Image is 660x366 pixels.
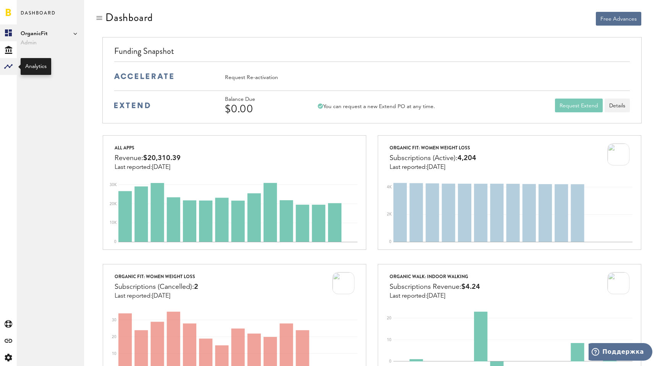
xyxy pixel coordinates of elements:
[194,283,198,290] span: 2
[387,316,391,320] text: 20
[25,63,47,70] div: Analytics
[114,73,173,79] img: accelerate-medium-blue-logo.svg
[115,281,198,293] div: Subscriptions (Cancelled):
[152,164,170,170] span: [DATE]
[607,143,629,165] img: 100x100bb_0nmp3T8.jpg
[110,183,117,187] text: 30K
[390,281,480,293] div: Subscriptions Revenue:
[458,155,476,162] span: 4,204
[605,99,630,112] a: Details
[110,221,117,225] text: 10K
[427,164,445,170] span: [DATE]
[143,155,181,162] span: $20,310.39
[115,152,181,164] div: Revenue:
[115,293,198,300] div: Last reported:
[115,143,181,152] div: All apps
[390,143,476,152] div: Organic Fit: Women Weight Loss
[427,293,445,299] span: [DATE]
[387,338,391,342] text: 10
[589,343,652,362] iframe: Открывает виджет для поиска дополнительной информации
[461,283,480,290] span: $4.24
[390,164,476,171] div: Last reported:
[112,335,116,339] text: 20
[112,352,116,356] text: 10
[555,99,603,112] button: Request Extend
[387,185,392,189] text: 4K
[390,293,480,300] div: Last reported:
[225,74,278,81] div: Request Re-activation
[389,240,391,244] text: 0
[390,272,480,281] div: Organic Walk: Indoor Walking
[318,103,435,110] div: You can request a new Extend PO at any time.
[114,45,629,62] div: Funding Snapshot
[110,202,117,206] text: 20K
[115,164,181,171] div: Last reported:
[225,96,298,103] div: Balance Due
[114,240,116,244] text: 0
[115,272,198,281] div: Organic Fit: Women Weight Loss
[21,29,80,38] span: OrganicFit
[332,272,354,294] img: 100x100bb_0nmp3T8.jpg
[387,212,392,216] text: 2K
[112,318,116,322] text: 30
[152,293,170,299] span: [DATE]
[607,272,629,294] img: 100x100bb_fMKj79U.jpg
[21,8,56,24] span: Dashboard
[225,103,298,115] div: $0.00
[389,360,391,363] text: 0
[21,38,80,47] span: Admin
[114,102,150,109] img: extend-medium-blue-logo.svg
[596,12,641,26] button: Free Advances
[105,11,153,24] div: Dashboard
[390,152,476,164] div: Subscriptions (Active):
